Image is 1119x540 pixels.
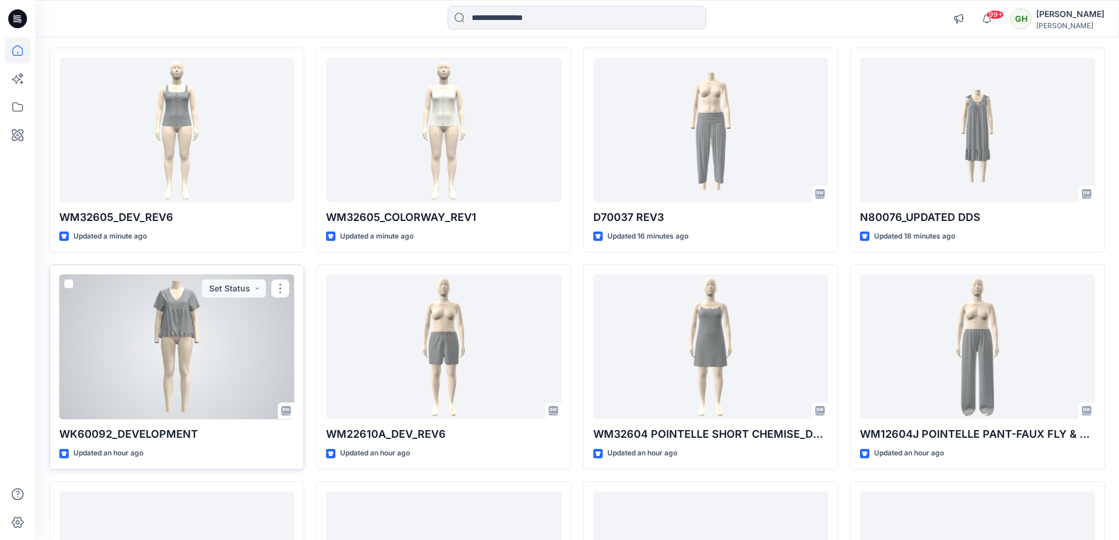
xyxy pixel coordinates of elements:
div: [PERSON_NAME] [1036,7,1104,21]
p: WM32605_DEV_REV6 [59,209,294,226]
div: GH [1010,8,1031,29]
p: WM22610A_DEV_REV6 [326,426,561,442]
p: Updated an hour ago [874,447,944,459]
p: Updated an hour ago [340,447,410,459]
p: Updated an hour ago [607,447,677,459]
p: WM32604 POINTELLE SHORT CHEMISE_DEV_REV3 [593,426,828,442]
p: Updated 18 minutes ago [874,230,955,243]
a: WK60092_DEVELOPMENT [59,274,294,420]
p: Updated a minute ago [340,230,414,243]
p: N80076_UPDATED DDS [860,209,1095,226]
p: Updated 16 minutes ago [607,230,688,243]
a: WM12604J POINTELLE PANT-FAUX FLY & BUTTONS + PICOT_REV11 [860,274,1095,420]
span: 99+ [986,10,1004,19]
a: WM32604 POINTELLE SHORT CHEMISE_DEV_REV3 [593,274,828,420]
a: WM32605_COLORWAY_REV1 [326,58,561,203]
div: [PERSON_NAME] [1036,21,1104,30]
p: D70037 REV3 [593,209,828,226]
p: Updated a minute ago [73,230,147,243]
p: WM32605_COLORWAY_REV1 [326,209,561,226]
p: Updated an hour ago [73,447,143,459]
p: WM12604J POINTELLE PANT-FAUX FLY & BUTTONS + PICOT_REV11 [860,426,1095,442]
p: WK60092_DEVELOPMENT [59,426,294,442]
a: WM22610A_DEV_REV6 [326,274,561,420]
a: N80076_UPDATED DDS [860,58,1095,203]
a: WM32605_DEV_REV6 [59,58,294,203]
a: D70037 REV3 [593,58,828,203]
